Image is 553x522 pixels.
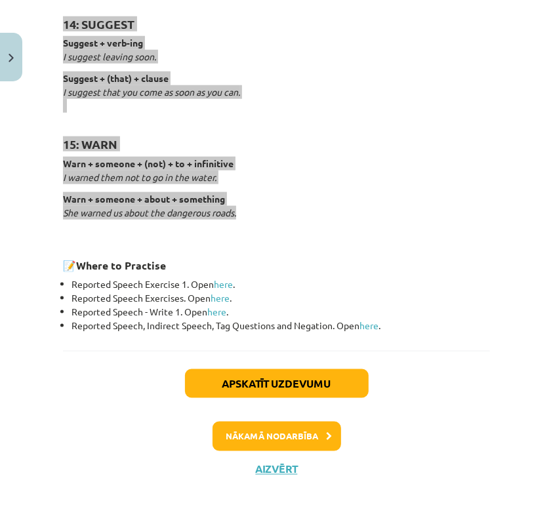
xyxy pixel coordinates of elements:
[72,291,490,305] li: Reported Speech Exercises. Open .
[63,207,236,218] em: She warned us about the dangerous roads.
[63,50,156,62] em: I suggest leaving soon.
[214,278,233,290] a: here
[63,249,490,273] h3: 📝
[359,319,379,331] a: here
[63,193,225,205] strong: Warn + someone + about + something
[211,292,230,304] a: here
[185,369,369,398] button: Apskatīt uzdevumu
[63,16,134,31] strong: 14: SUGGEST
[213,422,341,452] button: Nākamā nodarbība
[63,136,117,151] strong: 15: WARN
[63,86,240,98] em: I suggest that you come as soon as you can.
[63,157,234,169] strong: Warn + someone + (not) + to + infinitive
[252,463,302,476] button: Aizvērt
[207,306,226,317] a: here
[72,277,490,291] li: Reported Speech Exercise 1. Open .
[63,37,143,49] strong: Suggest + verb-ing
[72,305,490,319] li: Reported Speech - Write 1. Open .
[76,258,166,272] strong: Where to Practise
[63,171,216,183] em: I warned them not to go in the water.
[9,54,14,62] img: icon-close-lesson-0947bae3869378f0d4975bcd49f059093ad1ed9edebbc8119c70593378902aed.svg
[63,72,169,84] strong: Suggest + (that) + clause
[72,319,490,332] li: Reported Speech, Indirect Speech, Tag Questions and Negation. Open .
